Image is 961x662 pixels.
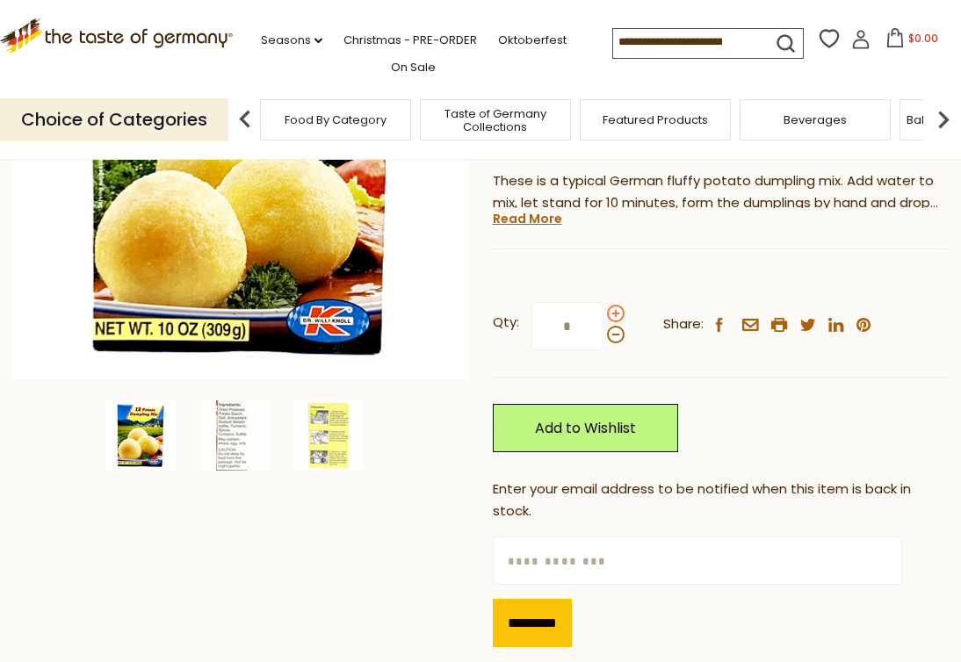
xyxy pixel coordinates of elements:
[498,31,567,50] a: Oktoberfest
[531,302,603,350] input: Qty:
[425,107,566,133] a: Taste of Germany Collections
[784,113,847,126] a: Beverages
[343,31,477,50] a: Christmas - PRE-ORDER
[926,102,961,137] img: next arrow
[293,400,364,471] img: Dr. Knoll German Potato Dumplings Mix "Half and Half" in Box, 12 pc. 10 oz.
[493,210,562,227] a: Read More
[285,113,387,126] a: Food By Category
[105,400,176,471] img: Dr. Knoll German Potato Dumplings Mix "Half and Half" in Box, 12 pc. 10 oz.
[199,400,270,471] img: Dr. Knoll German Potato Dumplings Mix "Half and Half" in Box, 12 pc. 10 oz.
[391,58,436,77] a: On Sale
[493,479,948,522] div: Enter your email address to be notified when this item is back in stock.
[493,170,948,214] p: These is a typical German fluffy potato dumpling mix. Add water to mix, let stand for 10 minutes,...
[493,404,678,452] a: Add to Wishlist
[874,28,949,54] button: $0.00
[908,31,938,46] span: $0.00
[228,102,263,137] img: previous arrow
[603,113,708,126] a: Featured Products
[663,313,704,335] span: Share:
[261,31,322,50] a: Seasons
[493,312,519,334] strong: Qty:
